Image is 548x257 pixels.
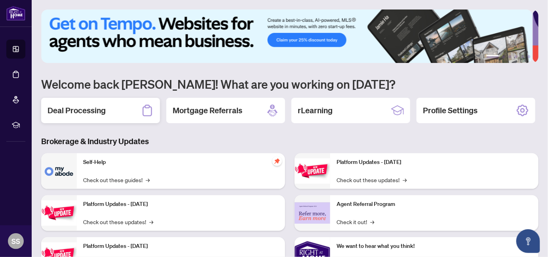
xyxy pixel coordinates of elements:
[527,55,531,58] button: 6
[295,202,330,224] img: Agent Referral Program
[173,105,242,116] h2: Mortgage Referrals
[83,158,279,167] p: Self-Help
[502,55,505,58] button: 2
[41,153,77,189] img: Self-Help
[337,158,532,167] p: Platform Updates - [DATE]
[298,105,333,116] h2: rLearning
[508,55,512,58] button: 3
[521,55,524,58] button: 5
[41,10,533,63] img: Slide 0
[41,200,77,225] img: Platform Updates - September 16, 2025
[11,236,20,247] span: SS
[403,175,407,184] span: →
[337,242,532,251] p: We want to hear what you think!
[337,175,407,184] a: Check out these updates!→
[516,229,540,253] button: Open asap
[83,217,153,226] a: Check out these updates!→
[83,200,279,209] p: Platform Updates - [DATE]
[149,217,153,226] span: →
[337,200,532,209] p: Agent Referral Program
[370,217,374,226] span: →
[423,105,478,116] h2: Profile Settings
[41,136,538,147] h3: Brokerage & Industry Updates
[6,6,25,21] img: logo
[515,55,518,58] button: 4
[83,175,150,184] a: Check out these guides!→
[295,158,330,183] img: Platform Updates - June 23, 2025
[486,55,499,58] button: 1
[41,76,538,91] h1: Welcome back [PERSON_NAME]! What are you working on [DATE]?
[48,105,106,116] h2: Deal Processing
[337,217,374,226] a: Check it out!→
[272,156,282,166] span: pushpin
[146,175,150,184] span: →
[83,242,279,251] p: Platform Updates - [DATE]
